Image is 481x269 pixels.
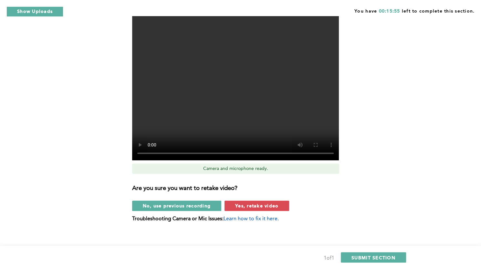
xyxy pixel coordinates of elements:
button: Show Uploads [6,6,63,17]
div: 1 of 1 [324,254,334,263]
span: SUBMIT SECTION [351,254,395,261]
button: Yes, retake video [225,201,289,211]
span: 00:15:55 [379,9,400,14]
button: No, use previous recording [132,201,222,211]
span: No, use previous recording [143,203,211,209]
b: Troubleshooting Camera or Mic Issues: [132,216,224,222]
button: SUBMIT SECTION [341,252,406,263]
div: Camera and microphone ready. [132,164,339,174]
span: Learn how to fix it here. [224,216,279,222]
span: Yes, retake video [235,203,278,209]
span: You have left to complete this section. [354,6,475,15]
h3: Are you sure you want to retake video? [132,185,347,192]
